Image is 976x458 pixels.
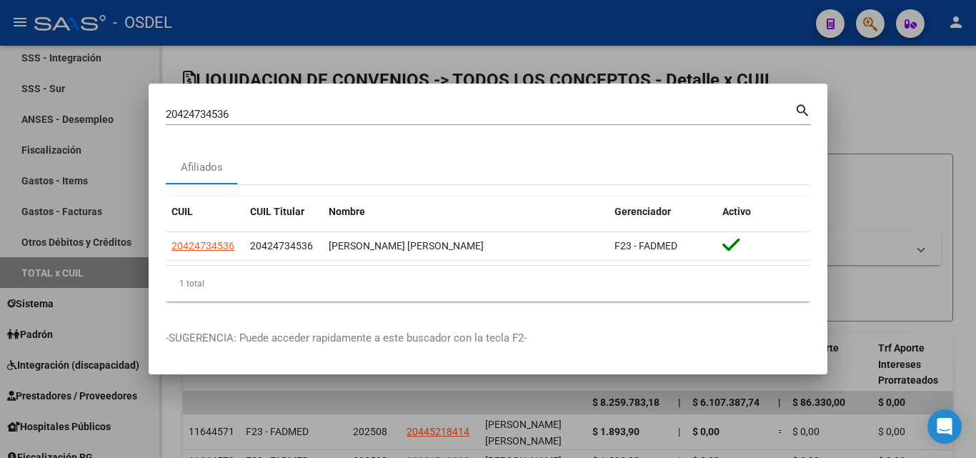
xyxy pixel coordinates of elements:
[795,101,811,118] mat-icon: search
[329,238,603,254] div: [PERSON_NAME] [PERSON_NAME]
[171,206,193,217] span: CUIL
[927,409,962,444] div: Open Intercom Messenger
[166,266,810,302] div: 1 total
[329,206,365,217] span: Nombre
[244,196,323,227] datatable-header-cell: CUIL Titular
[722,206,751,217] span: Activo
[250,206,304,217] span: CUIL Titular
[166,196,244,227] datatable-header-cell: CUIL
[323,196,609,227] datatable-header-cell: Nombre
[717,196,810,227] datatable-header-cell: Activo
[171,240,234,252] span: 20424734536
[181,159,223,176] div: Afiliados
[614,206,671,217] span: Gerenciador
[166,330,810,347] p: -SUGERENCIA: Puede acceder rapidamente a este buscador con la tecla F2-
[609,196,717,227] datatable-header-cell: Gerenciador
[614,240,677,252] span: F23 - FADMED
[250,240,313,252] span: 20424734536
